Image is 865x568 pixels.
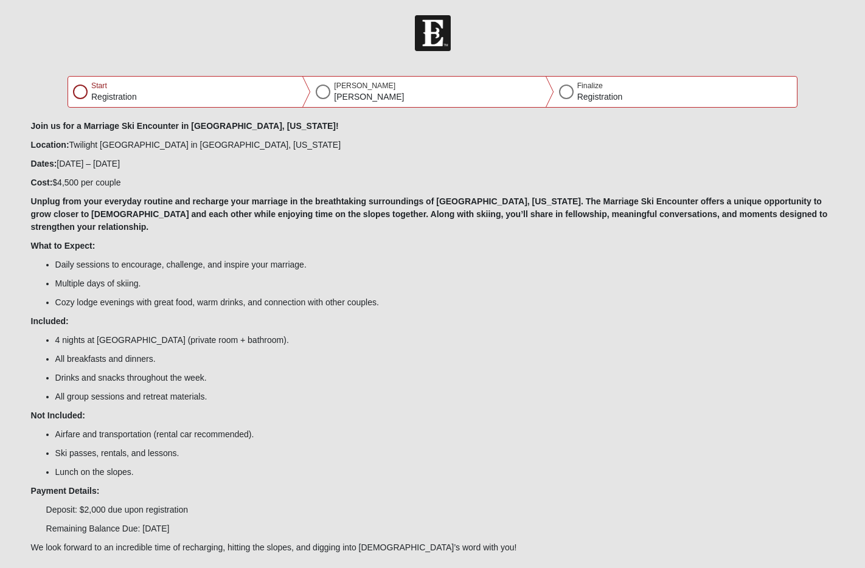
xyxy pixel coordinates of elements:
[55,390,835,403] li: All group sessions and retreat materials.
[55,296,835,309] li: Cozy lodge evenings with great food, warm drinks, and connection with other couples.
[31,486,100,496] b: Payment Details:
[91,91,137,103] p: Registration
[31,196,828,232] b: Unplug from your everyday routine and recharge your marriage in the breathtaking surroundings of ...
[577,91,623,103] p: Registration
[334,81,395,90] span: [PERSON_NAME]
[55,258,835,271] li: Daily sessions to encourage, challenge, and inspire your marriage.
[31,139,835,151] p: Twilight [GEOGRAPHIC_DATA] in [GEOGRAPHIC_DATA], [US_STATE]
[55,334,835,347] li: 4 nights at [GEOGRAPHIC_DATA] (private room + bathroom).
[31,140,69,150] b: Location:
[55,372,835,384] li: Drinks and snacks throughout the week.
[31,241,96,251] b: What to Expect:
[31,159,57,168] b: Dates:
[31,410,85,420] b: Not Included:
[31,178,53,187] b: Cost:
[55,353,835,365] li: All breakfasts and dinners.
[46,522,835,535] p: Remaining Balance Due: [DATE]
[91,81,107,90] span: Start
[334,91,404,103] p: [PERSON_NAME]
[55,466,835,479] li: Lunch on the slopes.
[55,447,835,460] li: Ski passes, rentals, and lessons.
[577,81,603,90] span: Finalize
[31,541,835,554] p: We look forward to an incredible time of recharging, hitting the slopes, and digging into [DEMOGR...
[31,158,835,170] p: [DATE] – [DATE]
[31,176,835,189] p: $4,500 per couple
[31,121,339,131] b: Join us for a Marriage Ski Encounter in [GEOGRAPHIC_DATA], [US_STATE]!
[415,15,451,51] img: Church of Eleven22 Logo
[55,277,835,290] li: Multiple days of skiing.
[46,504,835,516] p: Deposit: $2,000 due upon registration
[55,428,835,441] li: Airfare and transportation (rental car recommended).
[31,316,69,326] b: Included:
